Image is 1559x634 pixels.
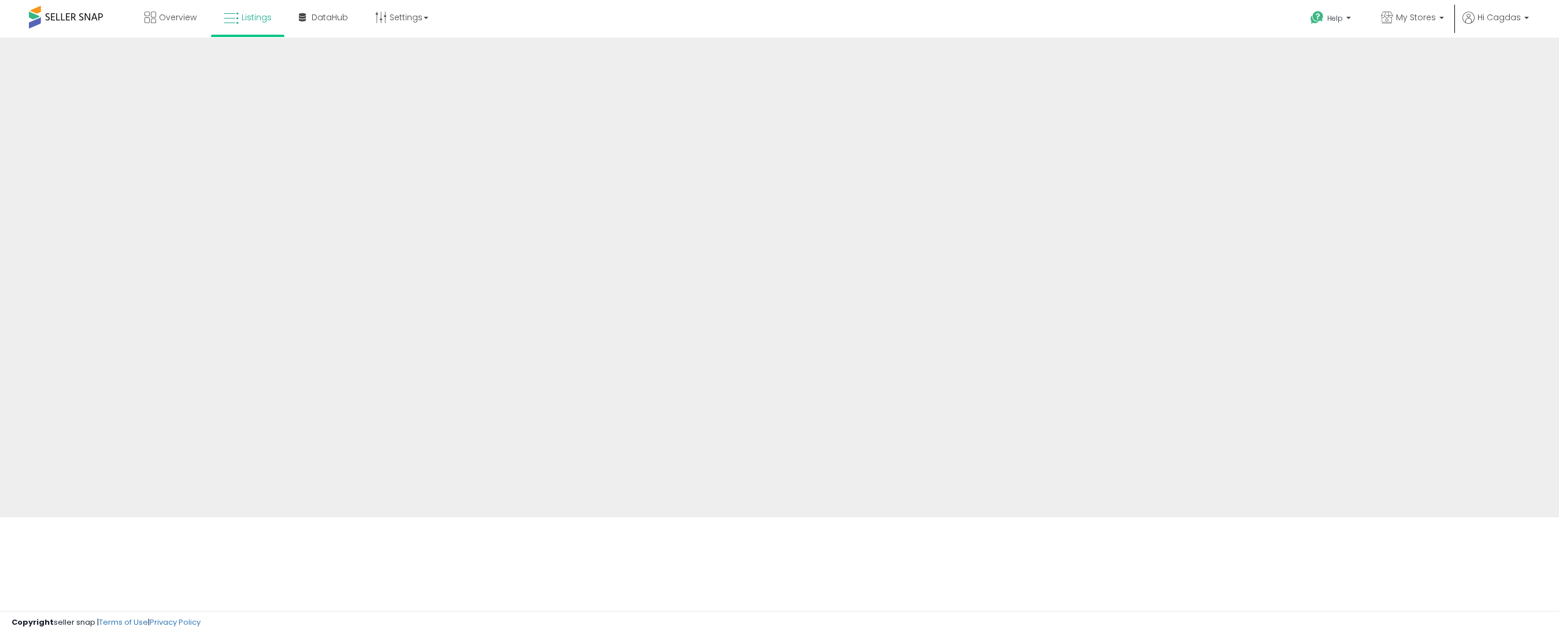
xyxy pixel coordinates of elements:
span: Overview [159,12,197,23]
span: Hi Cagdas [1477,12,1521,23]
i: Get Help [1310,10,1324,25]
a: Help [1301,2,1362,38]
span: Help [1327,13,1343,23]
span: Listings [242,12,272,23]
span: DataHub [312,12,348,23]
span: My Stores [1396,12,1436,23]
a: Hi Cagdas [1462,12,1529,38]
